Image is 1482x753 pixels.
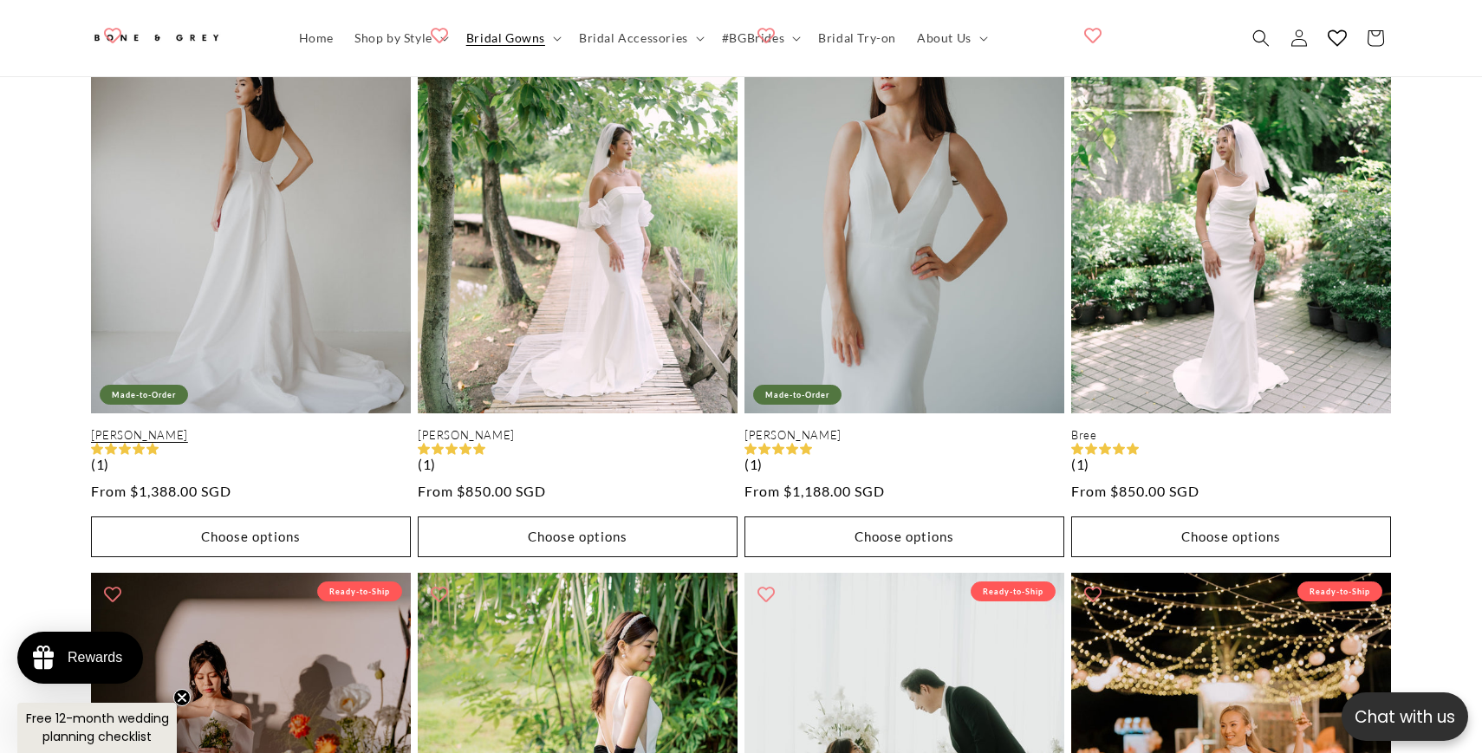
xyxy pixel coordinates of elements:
a: Bone and Grey Bridal [85,17,271,59]
button: Add to wishlist [749,577,783,612]
summary: Search [1242,19,1280,57]
summary: Bridal Gowns [456,20,569,56]
button: Close teaser [173,689,191,706]
button: Choose options [418,516,738,557]
button: Add to wishlist [95,18,130,53]
button: Add to wishlist [1076,18,1110,53]
span: Bridal Accessories [579,30,688,46]
button: Choose options [91,516,411,557]
div: Rewards [68,650,122,665]
button: Choose options [744,516,1064,557]
summary: #BGBrides [712,20,808,56]
a: Bree [1071,428,1391,443]
span: Free 12-month wedding planning checklist [26,710,169,745]
span: #BGBrides [722,30,784,46]
button: Add to wishlist [422,18,457,53]
summary: Shop by Style [344,20,456,56]
button: Add to wishlist [749,18,783,53]
a: Home [289,20,344,56]
span: About Us [917,30,972,46]
button: Add to wishlist [422,577,457,612]
a: [PERSON_NAME] [418,428,738,443]
span: Bridal Try-on [818,30,896,46]
summary: About Us [907,20,995,56]
a: [PERSON_NAME] [744,428,1064,443]
button: Choose options [1071,516,1391,557]
a: Bridal Try-on [808,20,907,56]
a: [PERSON_NAME] [91,428,411,443]
summary: Bridal Accessories [569,20,712,56]
span: Shop by Style [354,30,432,46]
button: Open chatbox [1342,692,1468,741]
span: Home [299,30,334,46]
p: Chat with us [1342,704,1468,730]
div: Free 12-month wedding planning checklistClose teaser [17,703,177,753]
img: Bone and Grey Bridal [91,24,221,53]
span: Bridal Gowns [466,30,545,46]
button: Add to wishlist [1076,577,1110,612]
button: Add to wishlist [95,577,130,612]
